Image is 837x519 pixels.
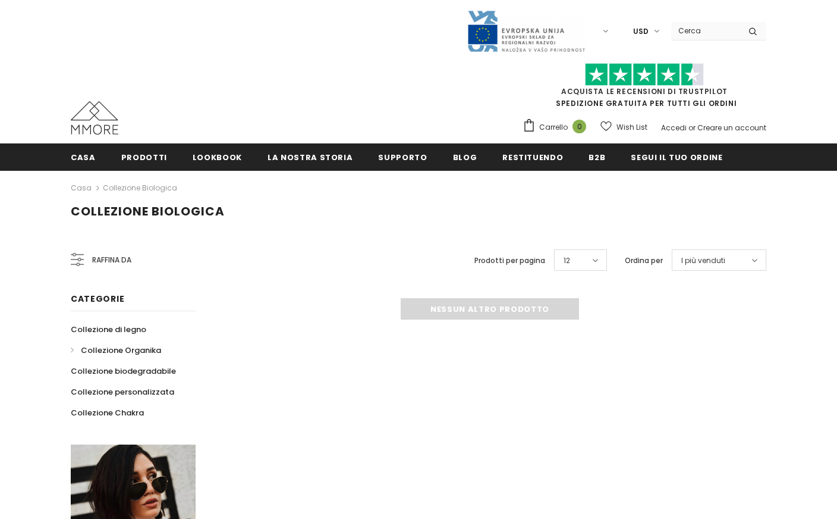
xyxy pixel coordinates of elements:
a: Collezione Chakra [71,402,144,423]
a: Javni Razpis [467,26,586,36]
span: 0 [572,120,586,133]
span: Restituendo [502,152,563,163]
span: Wish List [616,121,647,133]
span: Segui il tuo ordine [631,152,722,163]
span: or [688,123,696,133]
a: Collezione biodegradabile [71,361,176,382]
span: Collezione Organika [81,345,161,356]
input: Search Site [671,22,740,39]
a: Collezione Organika [71,340,161,361]
span: Casa [71,152,96,163]
a: Collezione biologica [103,183,177,193]
a: Segui il tuo ordine [631,143,722,170]
a: Creare un account [697,123,766,133]
a: Prodotti [121,143,167,170]
img: Javni Razpis [467,10,586,53]
a: Lookbook [193,143,242,170]
a: supporto [378,143,427,170]
a: Casa [71,181,92,195]
a: Casa [71,143,96,170]
span: I più venduti [681,255,725,267]
span: Collezione biodegradabile [71,365,176,377]
a: Carrello 0 [523,118,592,136]
span: Carrello [539,121,568,133]
img: Casi MMORE [71,101,118,135]
a: Blog [453,143,477,170]
span: Collezione Chakra [71,407,144,418]
span: Raffina da [92,254,131,267]
img: Fidati di Pilot Stars [585,63,704,86]
span: La nostra storia [268,152,353,163]
span: B2B [589,152,605,163]
span: 12 [564,255,570,267]
a: B2B [589,143,605,170]
span: Collezione biologica [71,203,225,220]
span: supporto [378,152,427,163]
label: Prodotti per pagina [474,255,545,267]
a: La nostra storia [268,143,353,170]
a: Collezione personalizzata [71,382,174,402]
label: Ordina per [625,255,663,267]
span: Categorie [71,293,124,305]
a: Acquista le recensioni di TrustPilot [561,86,728,96]
a: Wish List [600,117,647,137]
a: Collezione di legno [71,319,146,340]
span: USD [633,26,649,37]
span: Collezione personalizzata [71,386,174,398]
span: Prodotti [121,152,167,163]
a: Accedi [661,123,687,133]
span: Collezione di legno [71,324,146,335]
span: Lookbook [193,152,242,163]
span: SPEDIZIONE GRATUITA PER TUTTI GLI ORDINI [523,68,766,108]
span: Blog [453,152,477,163]
a: Restituendo [502,143,563,170]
